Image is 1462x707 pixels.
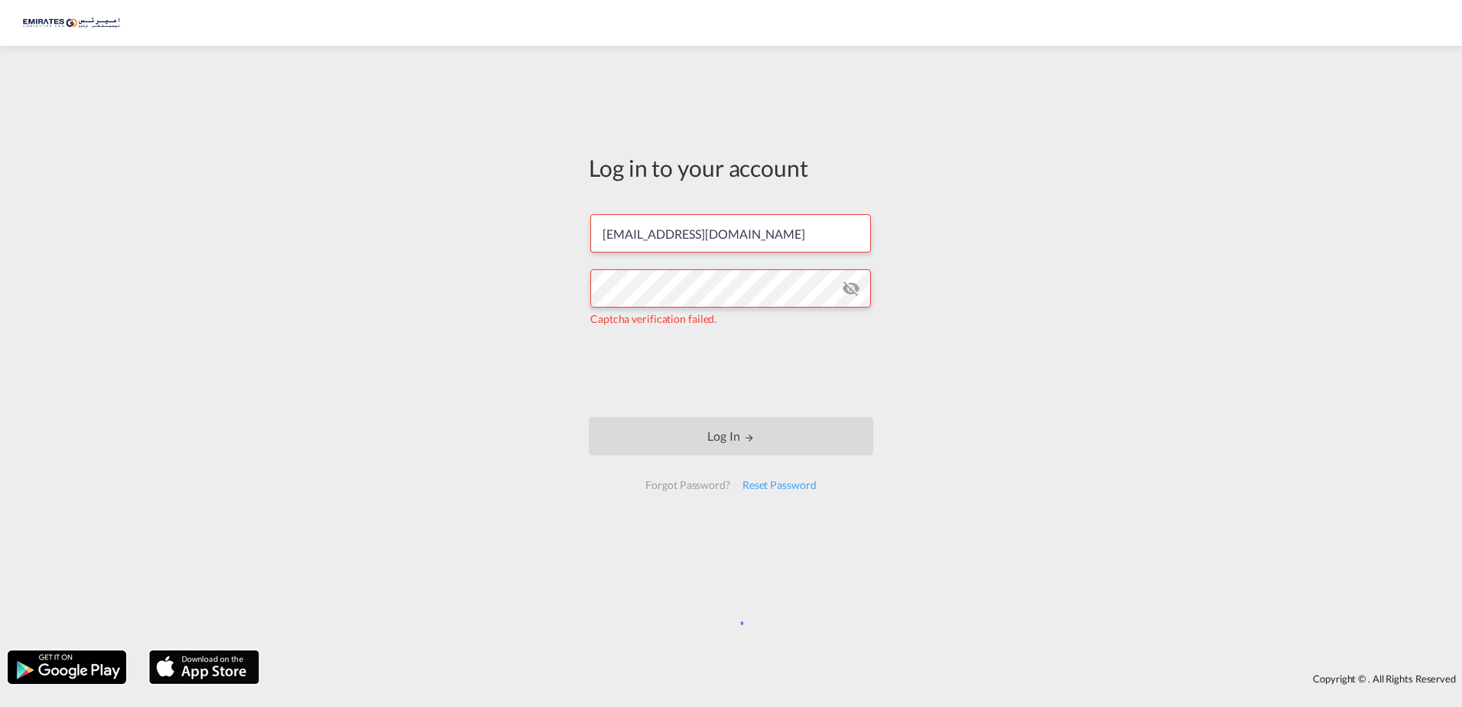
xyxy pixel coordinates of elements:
span: Captcha verification failed. [590,312,716,325]
div: Copyright © . All Rights Reserved [267,666,1462,692]
input: Enter email/phone number [590,214,871,252]
img: google.png [6,649,128,686]
div: Reset Password [736,471,823,499]
md-icon: icon-eye-off [842,279,860,298]
div: Log in to your account [589,151,873,184]
button: LOGIN [589,417,873,455]
img: c67187802a5a11ec94275b5db69a26e6.png [23,6,126,41]
iframe: reCAPTCHA [615,342,847,402]
img: apple.png [148,649,261,686]
div: Forgot Password? [639,471,736,499]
